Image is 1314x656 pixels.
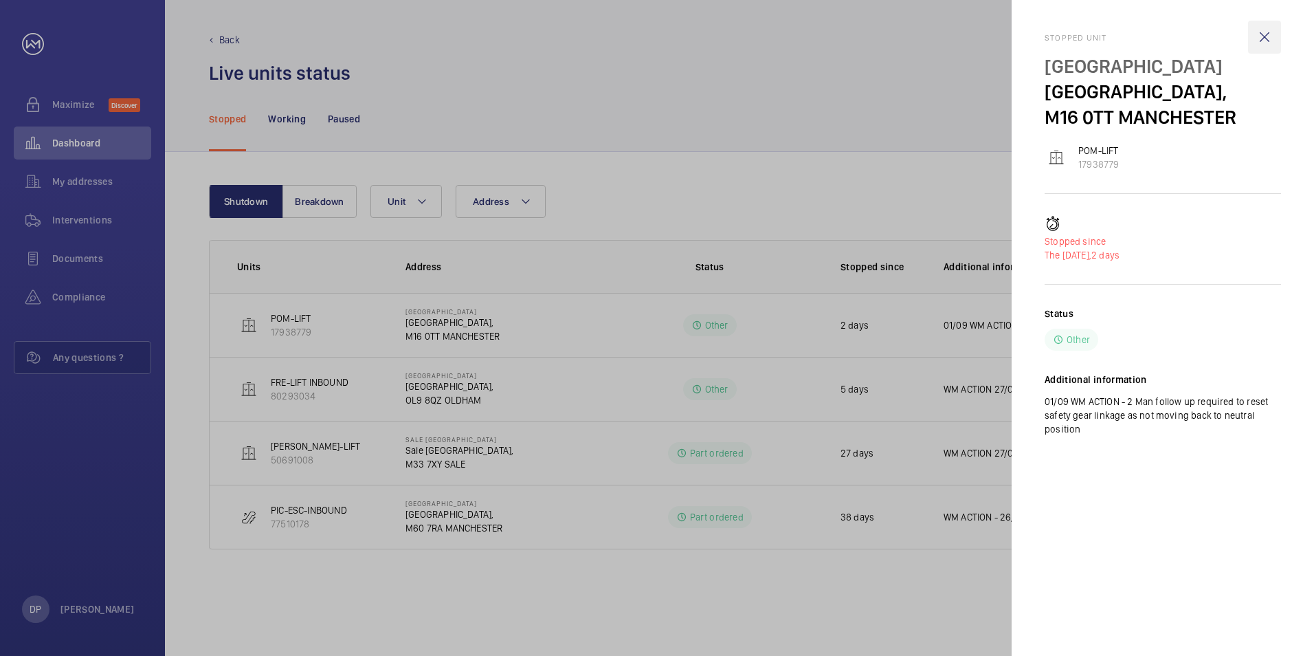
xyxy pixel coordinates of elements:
[1045,105,1281,130] p: M16 0TT MANCHESTER
[1045,234,1281,248] p: Stopped since
[1078,144,1119,157] p: POM-LIFT
[1045,395,1281,436] p: 01/09 WM ACTION - 2 Man follow up required to reset safety gear linkage as not moving back to neu...
[1078,157,1119,171] p: 17938779
[1045,307,1073,320] h2: Status
[1045,373,1281,386] h2: Additional information
[1045,33,1281,43] h2: Stopped unit
[1045,79,1281,105] p: [GEOGRAPHIC_DATA],
[1045,248,1281,262] p: 2 days
[1045,250,1091,261] span: The [DATE],
[1048,149,1065,166] img: elevator.svg
[1045,54,1281,79] p: [GEOGRAPHIC_DATA]
[1067,333,1090,347] p: Other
